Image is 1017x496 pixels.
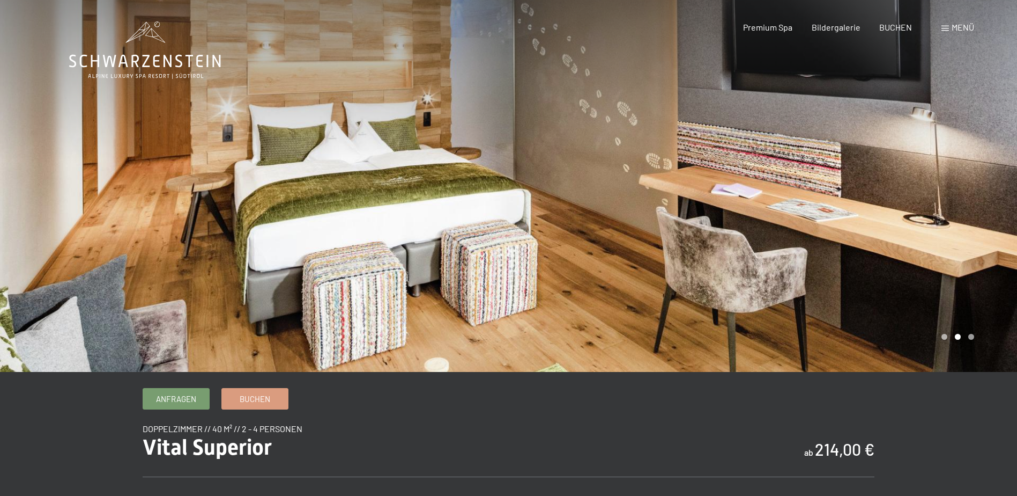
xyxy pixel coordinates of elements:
[143,424,302,434] span: Doppelzimmer // 40 m² // 2 - 4 Personen
[952,22,974,32] span: Menü
[156,393,196,405] span: Anfragen
[812,22,860,32] a: Bildergalerie
[240,393,270,405] span: Buchen
[804,447,813,457] span: ab
[743,22,792,32] a: Premium Spa
[143,435,272,460] span: Vital Superior
[879,22,912,32] a: BUCHEN
[815,440,874,459] b: 214,00 €
[222,389,288,409] a: Buchen
[143,389,209,409] a: Anfragen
